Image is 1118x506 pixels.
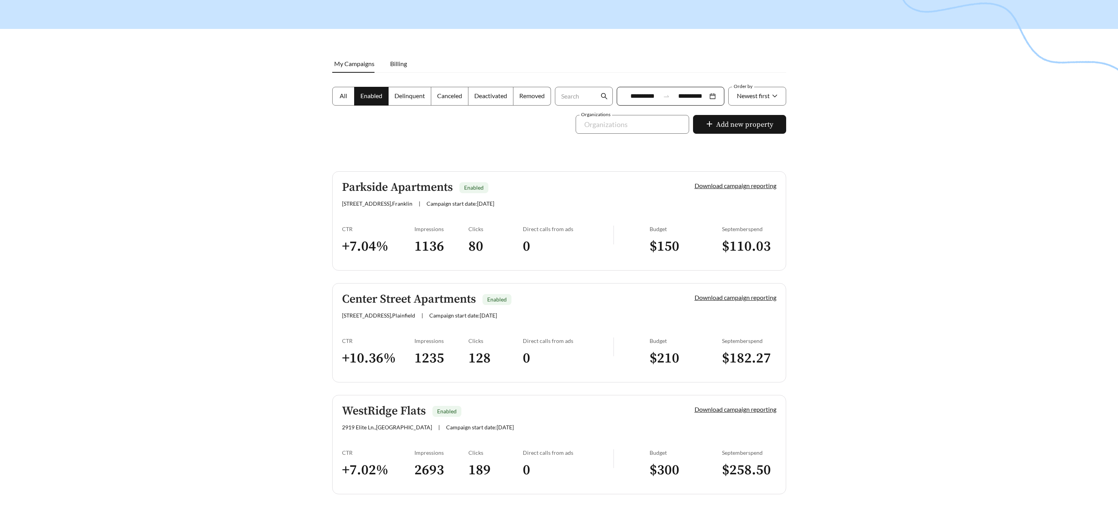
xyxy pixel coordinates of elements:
div: Impressions [414,337,469,344]
h3: 80 [468,238,523,255]
div: Budget [650,337,722,344]
h3: 1136 [414,238,469,255]
div: Clicks [468,337,523,344]
a: Download campaign reporting [695,406,776,413]
span: Add new property [716,119,773,130]
span: All [340,92,347,99]
img: line [613,226,614,244]
span: Campaign start date: [DATE] [427,200,494,207]
span: Enabled [464,184,484,191]
a: Parkside ApartmentsEnabled[STREET_ADDRESS],Franklin|Campaign start date:[DATE]Download campaign r... [332,171,786,271]
div: CTR [342,337,414,344]
span: [STREET_ADDRESS] , Franklin [342,200,412,207]
span: | [438,424,440,431]
span: to [663,93,670,100]
span: 2919 Elite Ln. , [GEOGRAPHIC_DATA] [342,424,432,431]
span: Canceled [437,92,462,99]
div: Direct calls from ads [523,449,613,456]
span: search [601,93,608,100]
h3: 189 [468,461,523,479]
h3: 2693 [414,461,469,479]
span: swap-right [663,93,670,100]
a: Download campaign reporting [695,182,776,189]
span: [STREET_ADDRESS] , Plainfield [342,312,415,319]
span: My Campaigns [334,60,374,67]
div: Impressions [414,449,469,456]
h3: 1235 [414,350,469,367]
h3: $ 110.03 [722,238,776,255]
a: Center Street ApartmentsEnabled[STREET_ADDRESS],Plainfield|Campaign start date:[DATE]Download cam... [332,283,786,382]
a: WestRidge FlatsEnabled2919 Elite Ln.,[GEOGRAPHIC_DATA]|Campaign start date:[DATE]Download campaig... [332,395,786,494]
h3: $ 258.50 [722,461,776,479]
h3: 0 [523,350,613,367]
span: Billing [390,60,407,67]
h3: 0 [523,238,613,255]
span: Delinquent [394,92,425,99]
div: Clicks [468,449,523,456]
span: Enabled [437,408,457,414]
h3: + 7.02 % [342,461,414,479]
div: Budget [650,449,722,456]
h3: $ 150 [650,238,722,255]
div: CTR [342,449,414,456]
span: plus [706,120,713,129]
h3: 128 [468,350,523,367]
h3: $ 210 [650,350,722,367]
h5: Center Street Apartments [342,293,476,306]
img: line [613,337,614,356]
div: Impressions [414,226,469,232]
h5: WestRidge Flats [342,405,426,418]
h3: + 10.36 % [342,350,414,367]
div: Clicks [468,226,523,232]
span: Enabled [487,296,507,303]
span: Campaign start date: [DATE] [446,424,514,431]
div: CTR [342,226,414,232]
span: Campaign start date: [DATE] [429,312,497,319]
span: Deactivated [474,92,507,99]
img: line [613,449,614,468]
button: plusAdd new property [693,115,786,134]
span: Newest first [737,92,770,99]
div: Direct calls from ads [523,226,613,232]
span: Removed [519,92,545,99]
h3: $ 300 [650,461,722,479]
a: Download campaign reporting [695,294,776,301]
div: Budget [650,226,722,232]
div: September spend [722,226,776,232]
h3: + 7.04 % [342,238,414,255]
span: | [421,312,423,319]
div: Direct calls from ads [523,337,613,344]
h5: Parkside Apartments [342,181,453,194]
h3: $ 182.27 [722,350,776,367]
div: September spend [722,449,776,456]
span: | [419,200,420,207]
h3: 0 [523,461,613,479]
span: Enabled [360,92,382,99]
div: September spend [722,337,776,344]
